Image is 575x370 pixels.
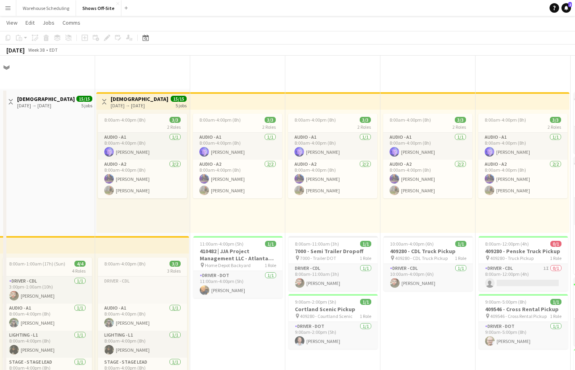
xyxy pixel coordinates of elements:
[199,117,241,123] span: 8:00am-4:00pm (8h)
[485,241,529,247] span: 8:00am-12:00pm (4h)
[390,117,431,123] span: 8:00am-4:00pm (8h)
[49,47,58,53] div: EDT
[288,133,377,160] app-card-role: Audio - A11/18:00am-4:00pm (8h)[PERSON_NAME]
[288,160,377,198] app-card-role: Audio - A22/28:00am-4:00pm (8h)[PERSON_NAME][PERSON_NAME]
[478,133,567,160] app-card-role: Audio - A11/18:00am-4:00pm (8h)[PERSON_NAME]
[384,236,473,291] app-job-card: 10:00am-4:00pm (6h)1/1409280 - CDL Truck Pickup 409280 - CDL Truck Pickup1 RoleDriver - CDL1/110:...
[98,160,187,198] app-card-role: Audio - A22/28:00am-4:00pm (8h)[PERSON_NAME][PERSON_NAME]
[490,313,547,319] span: 409546 - Cross Rental Pickup
[17,103,76,108] div: [DATE] → [DATE]
[383,114,472,198] app-job-card: 8:00am-4:00pm (8h)3/32 RolesAudio - A11/18:00am-4:00pm (8h)[PERSON_NAME]Audio - A22/28:00am-4:00p...
[455,241,466,247] span: 1/1
[300,255,336,261] span: 7000 - Trailer DOT
[288,114,377,198] app-job-card: 8:00am-4:00pm (8h)3/32 RolesAudio - A11/18:00am-4:00pm (8h)[PERSON_NAME]Audio - A22/28:00am-4:00p...
[16,0,76,16] button: Warehouse Scheduling
[205,262,251,268] span: Home Depot Backyard
[3,304,92,331] app-card-role: Audio - A11/18:00am-4:00pm (8h)[PERSON_NAME]
[171,96,187,102] span: 15/15
[76,96,92,102] span: 15/15
[6,46,25,54] div: [DATE]
[74,261,86,267] span: 4/4
[383,160,472,198] app-card-role: Audio - A22/28:00am-4:00pm (8h)[PERSON_NAME][PERSON_NAME]
[550,117,561,123] span: 3/3
[170,261,181,267] span: 3/3
[455,255,466,261] span: 1 Role
[455,117,466,123] span: 3/3
[265,117,276,123] span: 3/3
[98,277,187,304] app-card-role-placeholder: Driver - CDL
[550,299,561,305] span: 1/1
[288,306,378,313] h3: Cortland Scenic Pickup
[193,271,283,298] app-card-role: Driver - DOT1/111:00am-4:00pm (5h)[PERSON_NAME]
[3,17,21,28] a: View
[43,19,55,26] span: Jobs
[490,255,534,261] span: 409280 - Truck Pickup
[568,2,572,7] span: 2
[360,255,371,261] span: 1 Role
[265,262,276,268] span: 1 Role
[295,241,339,247] span: 8:00am-11:00am (3h)
[395,255,448,261] span: 409280 - CDL Truck Pickup
[294,117,336,123] span: 8:00am-4:00pm (8h)
[561,3,571,13] a: 2
[550,255,561,261] span: 1 Role
[300,313,353,319] span: 409280 - Courtland Scenic
[9,261,65,267] span: 8:00am-1:00am (17h) (Sun)
[193,248,283,262] h3: 410482 | JJA Project Management LLC - Atlanta Food & Wine Festival - Home Depot Backyard - Return
[288,264,378,291] app-card-role: Driver - CDL1/18:00am-11:00am (3h)[PERSON_NAME]
[479,294,568,349] app-job-card: 9:00am-5:00pm (8h)1/1409546 - Cross Rental Pickup 409546 - Cross Rental Pickup1 RoleDriver - DOT1...
[167,268,181,274] span: 3 Roles
[104,261,146,267] span: 8:00am-4:00pm (8h)
[17,95,76,103] h3: [DEMOGRAPHIC_DATA] Purse [PERSON_NAME] -- 409866
[265,241,276,247] span: 1/1
[26,47,46,53] span: Week 38
[111,103,170,108] div: [DATE] → [DATE]
[59,17,84,28] a: Comms
[104,117,146,123] span: 8:00am-4:00pm (8h)
[62,19,80,26] span: Comms
[550,313,561,319] span: 1 Role
[360,313,371,319] span: 1 Role
[175,102,187,108] div: 5 jobs
[479,306,568,313] h3: 409546 - Cross Rental Pickup
[98,114,187,198] app-job-card: 8:00am-4:00pm (8h)3/32 RolesAudio - A11/18:00am-4:00pm (8h)[PERSON_NAME]Audio - A22/28:00am-4:00p...
[550,241,561,247] span: 0/1
[288,236,378,291] div: 8:00am-11:00am (3h)1/17000 - Semi Trailer Dropoff 7000 - Trailer DOT1 RoleDriver - CDL1/18:00am-1...
[193,114,282,198] app-job-card: 8:00am-4:00pm (8h)3/32 RolesAudio - A11/18:00am-4:00pm (8h)[PERSON_NAME]Audio - A22/28:00am-4:00p...
[22,17,38,28] a: Edit
[193,133,282,160] app-card-role: Audio - A11/18:00am-4:00pm (8h)[PERSON_NAME]
[81,102,92,108] div: 5 jobs
[479,236,568,291] app-job-card: 8:00am-12:00pm (4h)0/1409280 - Penske Truck Pickup 409280 - Truck Pickup1 RoleDriver - CDL1I0/18:...
[3,331,92,358] app-card-role: Lighting - L11/18:00am-4:00pm (8h)[PERSON_NAME]
[72,268,86,274] span: 4 Roles
[193,160,282,198] app-card-role: Audio - A22/28:00am-4:00pm (8h)[PERSON_NAME][PERSON_NAME]
[288,294,378,349] app-job-card: 9:00am-2:00pm (5h)1/1Cortland Scenic Pickup 409280 - Courtland Scenic1 RoleDriver - DOT1/19:00am-...
[479,248,568,255] h3: 409280 - Penske Truck Pickup
[384,248,473,255] h3: 409280 - CDL Truck Pickup
[288,322,378,349] app-card-role: Driver - DOT1/19:00am-2:00pm (5h)[PERSON_NAME]
[3,277,92,304] app-card-role: Driver - CDL1/13:00pm-1:00am (10h)[PERSON_NAME]
[479,264,568,291] app-card-role: Driver - CDL1I0/18:00am-12:00pm (4h)
[193,236,283,298] app-job-card: 11:00am-4:00pm (5h)1/1410482 | JJA Project Management LLC - Atlanta Food & Wine Festival - Home D...
[478,160,567,198] app-card-role: Audio - A22/28:00am-4:00pm (8h)[PERSON_NAME][PERSON_NAME]
[170,117,181,123] span: 3/3
[478,114,567,198] app-job-card: 8:00am-4:00pm (8h)3/32 RolesAudio - A11/18:00am-4:00pm (8h)[PERSON_NAME]Audio - A22/28:00am-4:00p...
[479,322,568,349] app-card-role: Driver - DOT1/19:00am-5:00pm (8h)[PERSON_NAME]
[485,299,526,305] span: 9:00am-5:00pm (8h)
[200,241,244,247] span: 11:00am-4:00pm (5h)
[360,117,371,123] span: 3/3
[360,241,371,247] span: 1/1
[360,299,371,305] span: 1/1
[384,264,473,291] app-card-role: Driver - CDL1/110:00am-4:00pm (6h)[PERSON_NAME]
[452,124,466,130] span: 2 Roles
[485,117,526,123] span: 8:00am-4:00pm (8h)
